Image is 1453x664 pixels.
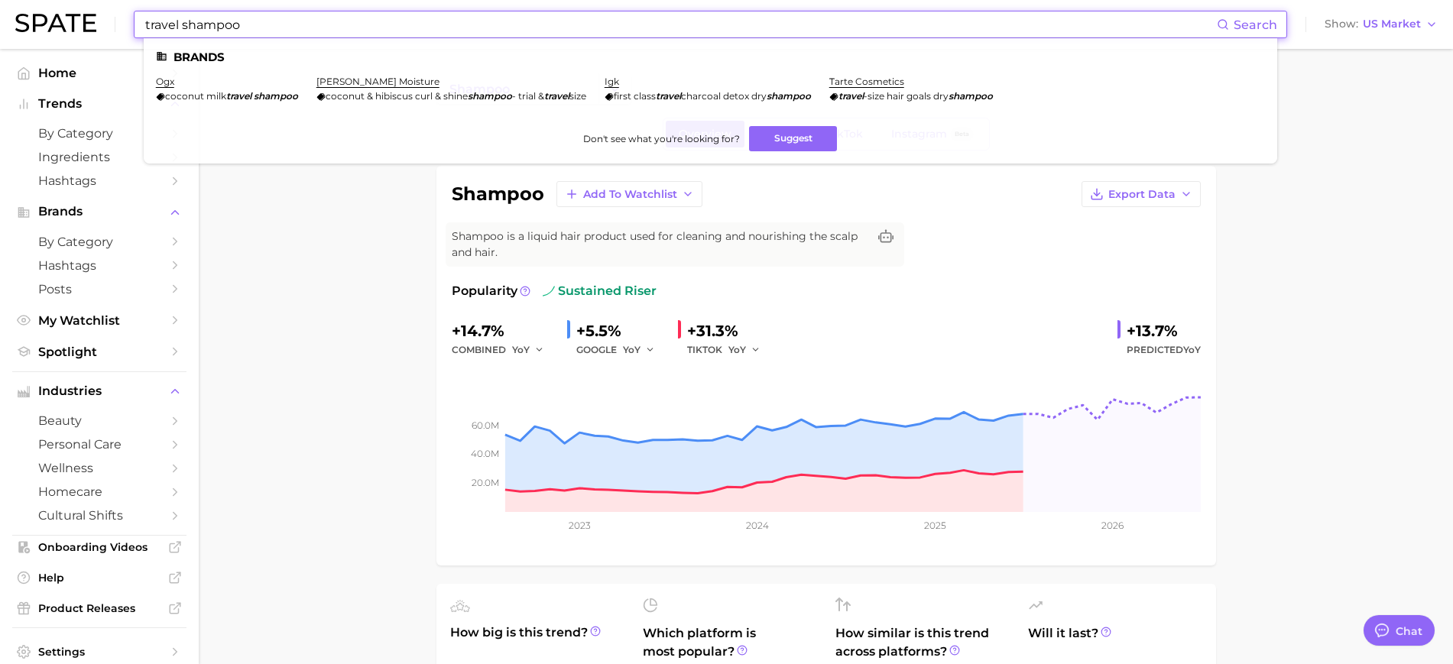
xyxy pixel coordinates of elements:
span: Posts [38,282,161,296]
span: Predicted [1127,341,1201,359]
span: cultural shifts [38,508,161,523]
span: sustained riser [543,282,657,300]
button: Export Data [1082,181,1201,207]
button: YoY [728,341,761,359]
span: How similar is this trend across platforms? [835,624,1010,661]
span: -size hair goals dry [864,90,949,102]
span: Export Data [1108,188,1176,201]
button: Brands [12,200,186,223]
img: sustained riser [543,285,555,297]
a: My Watchlist [12,309,186,332]
span: coconut & hibiscus curl & shine [326,90,468,102]
button: Suggest [749,126,837,151]
a: homecare [12,480,186,504]
span: Home [38,66,161,80]
span: My Watchlist [38,313,161,328]
button: Trends [12,92,186,115]
span: YoY [728,343,746,356]
span: homecare [38,484,161,499]
span: Show [1325,20,1358,28]
button: Industries [12,380,186,403]
em: shampoo [468,90,512,102]
span: charcoal detox dry [681,90,767,102]
a: wellness [12,456,186,480]
span: personal care [38,437,161,452]
div: TIKTOK [687,341,771,359]
em: travel [226,90,251,102]
div: +13.7% [1127,319,1201,343]
div: +31.3% [687,319,771,343]
a: by Category [12,230,186,254]
span: How big is this trend? [450,624,624,661]
a: ogx [156,76,174,87]
span: coconut milk [165,90,226,102]
a: Onboarding Videos [12,536,186,559]
a: Spotlight [12,340,186,364]
span: Don't see what you're looking for? [583,133,740,144]
span: beauty [38,413,161,428]
button: ShowUS Market [1321,15,1442,34]
tspan: 2025 [924,520,946,531]
span: Will it last? [1028,624,1202,661]
a: personal care [12,432,186,456]
em: travel [544,90,569,102]
span: - trial & [512,90,544,102]
input: Search here for a brand, industry, or ingredient [144,11,1217,37]
span: Add to Watchlist [583,188,677,201]
div: +14.7% [452,319,555,343]
span: Product Releases [38,601,161,615]
span: by Category [38,235,161,249]
span: US Market [1363,20,1421,28]
span: Search [1234,18,1277,32]
a: Ingredients [12,145,186,169]
em: shampoo [254,90,298,102]
span: Spotlight [38,345,161,359]
a: cultural shifts [12,504,186,527]
a: Settings [12,640,186,663]
div: combined [452,341,555,359]
div: +5.5% [576,319,666,343]
em: shampoo [767,90,811,102]
span: Ingredients [38,150,161,164]
button: YoY [512,341,545,359]
span: Hashtags [38,173,161,188]
tspan: 2023 [568,520,590,531]
li: Brands [156,50,1265,63]
span: Hashtags [38,258,161,273]
em: travel [838,90,864,102]
span: Brands [38,205,161,219]
span: size [569,90,586,102]
a: Posts [12,277,186,301]
a: Help [12,566,186,589]
img: SPATE [15,14,96,32]
span: YoY [512,343,530,356]
span: Industries [38,384,161,398]
span: wellness [38,461,161,475]
a: Product Releases [12,597,186,620]
span: Onboarding Videos [38,540,161,554]
button: Add to Watchlist [556,181,702,207]
a: Hashtags [12,254,186,277]
tspan: 2026 [1101,520,1124,531]
span: Shampoo is a liquid hair product used for cleaning and nourishing the scalp and hair. [452,228,868,261]
span: Settings [38,645,161,659]
span: by Category [38,126,161,141]
span: Trends [38,97,161,111]
a: [PERSON_NAME] moisture [316,76,439,87]
em: shampoo [949,90,993,102]
a: beauty [12,409,186,432]
span: YoY [623,343,641,356]
span: Help [38,571,161,585]
a: Home [12,61,186,85]
span: YoY [1183,344,1201,355]
a: by Category [12,121,186,145]
span: first class [614,90,656,102]
button: YoY [623,341,656,359]
span: Popularity [452,282,517,300]
tspan: 2024 [745,520,768,531]
div: GOOGLE [576,341,666,359]
em: travel [656,90,681,102]
a: Hashtags [12,169,186,193]
h1: shampoo [452,185,544,203]
a: tarte cosmetics [829,76,904,87]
